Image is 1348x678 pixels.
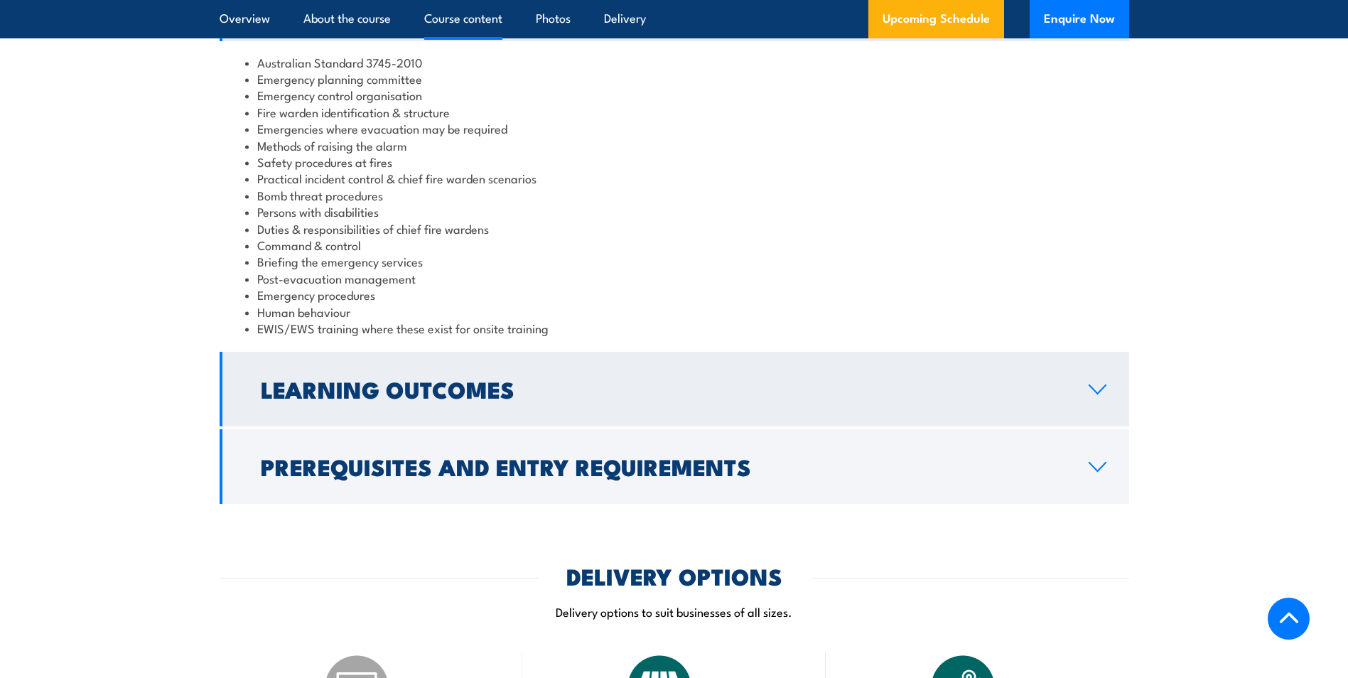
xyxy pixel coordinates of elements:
[245,303,1104,320] li: Human behaviour
[245,270,1104,286] li: Post-evacuation management
[245,70,1104,87] li: Emergency planning committee
[220,352,1129,426] a: Learning Outcomes
[566,566,782,586] h2: DELIVERY OPTIONS
[245,320,1104,336] li: EWIS/EWS training where these exist for onsite training
[245,203,1104,220] li: Persons with disabilities
[245,87,1104,103] li: Emergency control organisation
[245,120,1104,136] li: Emergencies where evacuation may be required
[220,429,1129,504] a: Prerequisites and Entry Requirements
[245,137,1104,154] li: Methods of raising the alarm
[245,170,1104,186] li: Practical incident control & chief fire warden scenarios
[261,456,1066,476] h2: Prerequisites and Entry Requirements
[245,54,1104,70] li: Australian Standard 3745-2010
[245,104,1104,120] li: Fire warden identification & structure
[245,220,1104,237] li: Duties & responsibilities of chief fire wardens
[245,286,1104,303] li: Emergency procedures
[261,379,1066,399] h2: Learning Outcomes
[245,154,1104,170] li: Safety procedures at fires
[245,187,1104,203] li: Bomb threat procedures
[245,253,1104,269] li: Briefing the emergency services
[245,237,1104,253] li: Command & control
[220,603,1129,620] p: Delivery options to suit businesses of all sizes.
